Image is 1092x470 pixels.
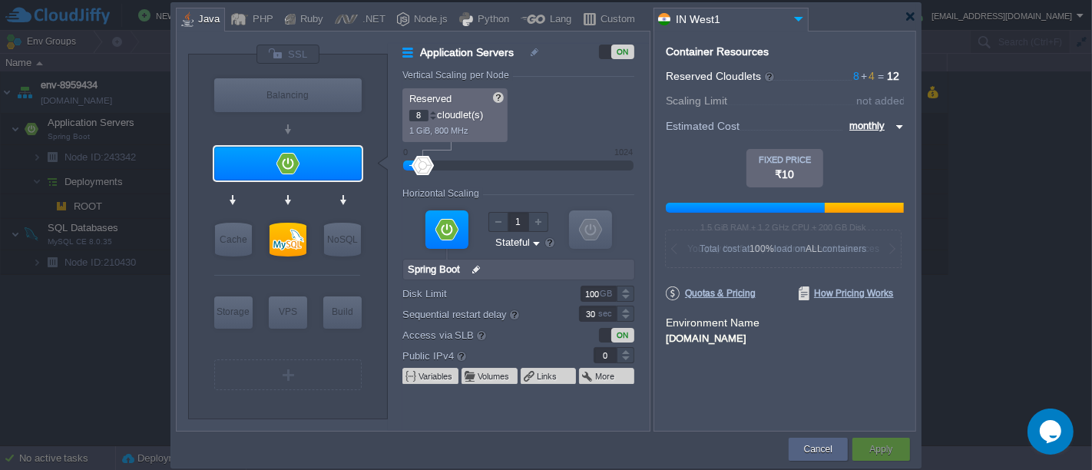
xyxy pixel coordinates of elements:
div: 1.5 GiB RAM + 1.2 GHz CPU + 200 GB Disk [665,223,902,232]
div: sec [598,306,615,321]
div: Storage [214,296,253,327]
div: Balancing [214,78,362,112]
span: 12 [887,70,899,82]
span: Quotas & Pricing [666,286,756,300]
div: [DOMAIN_NAME] [666,330,904,344]
span: + [859,70,869,82]
div: Container Resources [666,46,769,58]
div: Python [473,8,509,31]
div: GB [600,286,615,301]
p: cloudlet(s) [409,105,502,121]
span: = [875,70,887,82]
span: Reserved Cloudlets [666,70,776,82]
div: .NET [358,8,386,31]
span: ₹10 [776,168,795,180]
div: Cache [215,223,252,257]
label: Environment Name [666,316,759,329]
div: 1024 [614,147,633,157]
div: Custom [596,8,635,31]
div: Java [194,8,220,31]
button: Volumes [478,370,511,382]
div: Load Balancer [214,78,362,112]
div: Elastic VPS [269,296,307,329]
div: SQL Databases [270,223,306,257]
label: Disk Limit [402,286,558,302]
div: NoSQL [324,223,361,257]
button: More [595,370,616,382]
div: FIXED PRICE [746,155,823,164]
div: Build Node [323,296,362,329]
label: Access via SLB [402,326,558,343]
iframe: chat widget [1027,409,1077,455]
span: How Pricing Works [799,286,894,300]
button: Links [537,370,558,382]
div: PHP [248,8,273,31]
div: Storage Containers [214,296,253,329]
div: Node.js [409,8,448,31]
div: ON [611,328,634,343]
div: ON [611,45,634,59]
div: Build [323,296,362,327]
div: NoSQL Databases [324,223,361,257]
label: Public IPv4 [402,347,558,364]
button: Apply [869,442,892,457]
span: 1 GiB, 800 MHz [409,126,468,135]
span: Estimated Cost [666,118,740,134]
span: 8 [853,70,859,82]
span: Scaling Limit [666,94,727,107]
label: Sequential restart delay [402,306,558,323]
div: not added [856,95,905,106]
span: Reserved [409,93,452,104]
div: 0 [403,147,408,157]
span: 4 [859,70,875,82]
div: Vertical Scaling per Node [402,70,513,81]
div: VPS [269,296,307,327]
button: Variables [419,370,454,382]
button: Cancel [804,442,832,457]
div: Create New Layer [214,359,362,390]
div: Horizontal Scaling [402,188,483,199]
div: Lang [545,8,571,31]
div: Application Servers [214,147,362,180]
div: Ruby [296,8,323,31]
